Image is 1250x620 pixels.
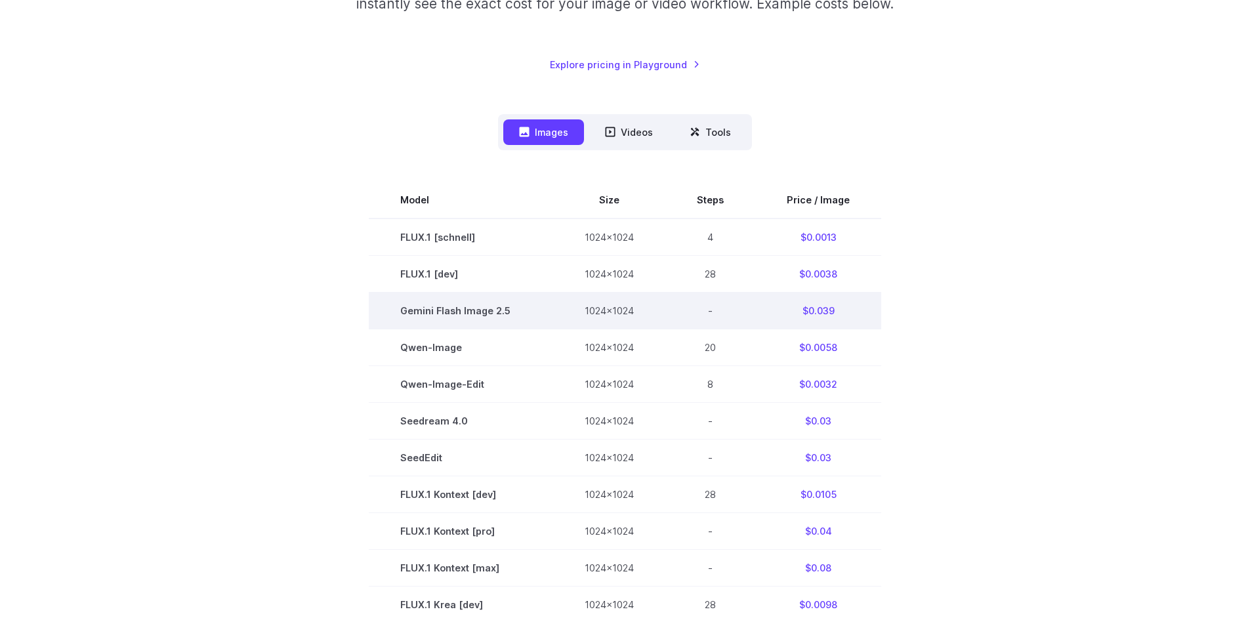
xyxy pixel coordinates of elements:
td: FLUX.1 Kontext [dev] [369,476,553,513]
td: $0.0013 [755,218,881,256]
td: 1024x1024 [553,476,665,513]
th: Model [369,182,553,218]
td: Qwen-Image [369,329,553,365]
td: $0.039 [755,292,881,329]
td: 1024x1024 [553,218,665,256]
td: $0.0058 [755,329,881,365]
td: - [665,440,755,476]
td: $0.03 [755,403,881,440]
td: - [665,550,755,587]
span: Gemini Flash Image 2.5 [400,303,522,318]
th: Steps [665,182,755,218]
td: 1024x1024 [553,292,665,329]
button: Tools [674,119,747,145]
button: Images [503,119,584,145]
td: FLUX.1 [dev] [369,255,553,292]
th: Price / Image [755,182,881,218]
td: $0.0105 [755,476,881,513]
td: 28 [665,476,755,513]
button: Videos [589,119,669,145]
td: FLUX.1 [schnell] [369,218,553,256]
td: 28 [665,255,755,292]
td: $0.0038 [755,255,881,292]
td: 1024x1024 [553,440,665,476]
td: - [665,403,755,440]
td: 8 [665,365,755,402]
td: 1024x1024 [553,255,665,292]
td: 1024x1024 [553,550,665,587]
td: $0.0032 [755,365,881,402]
td: SeedEdit [369,440,553,476]
td: - [665,513,755,550]
td: 20 [665,329,755,365]
td: - [665,292,755,329]
td: 1024x1024 [553,329,665,365]
th: Size [553,182,665,218]
td: 1024x1024 [553,365,665,402]
td: $0.03 [755,440,881,476]
td: $0.08 [755,550,881,587]
td: Seedream 4.0 [369,403,553,440]
td: FLUX.1 Kontext [pro] [369,513,553,550]
a: Explore pricing in Playground [550,57,700,72]
td: $0.04 [755,513,881,550]
td: 1024x1024 [553,403,665,440]
td: 1024x1024 [553,513,665,550]
td: Qwen-Image-Edit [369,365,553,402]
td: 4 [665,218,755,256]
td: FLUX.1 Kontext [max] [369,550,553,587]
